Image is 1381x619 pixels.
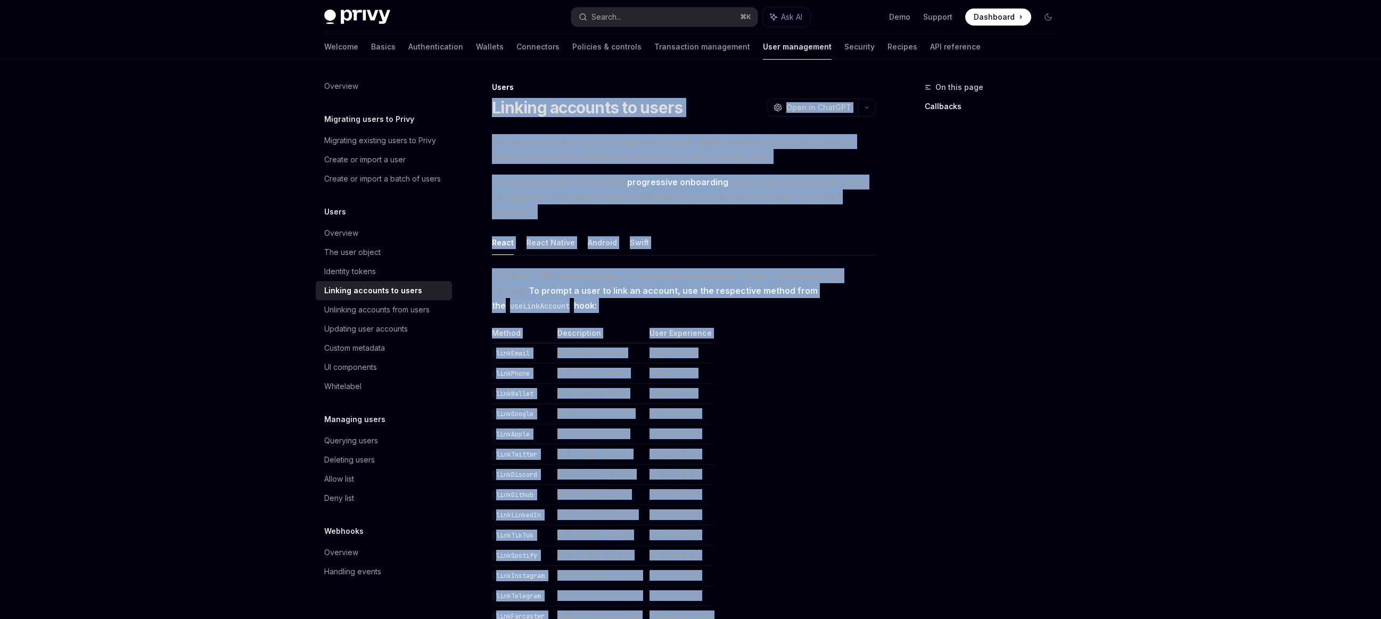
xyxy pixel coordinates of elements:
[492,268,876,313] span: The React SDK supports linking all supported account types via our modal-guided link methods.
[476,34,504,60] a: Wallets
[645,384,712,404] td: Opens modal
[492,368,534,379] code: linkPhone
[316,150,452,169] a: Create or import a user
[553,546,645,566] td: Links Spotify account
[492,449,541,460] code: linkTwitter
[492,409,538,419] code: linkGoogle
[965,9,1031,26] a: Dashboard
[887,34,917,60] a: Recipes
[324,10,390,24] img: dark logo
[923,12,952,22] a: Support
[324,546,358,559] div: Overview
[553,566,645,586] td: Links Instagram account
[645,424,712,444] td: Direct redirect
[1040,9,1057,26] button: Toggle dark mode
[324,453,375,466] div: Deleting users
[492,530,538,541] code: linkTikTok
[527,230,575,255] button: React Native
[492,285,818,311] strong: To prompt a user to link an account, use the respective method from the hook:
[781,12,802,22] span: Ask AI
[553,404,645,424] td: Links Google account
[492,490,538,500] code: linkGithub
[645,364,712,384] td: Opens modal
[324,284,422,297] div: Linking accounts to users
[324,134,436,147] div: Migrating existing users to Privy
[324,413,385,426] h5: Managing users
[645,343,712,364] td: Opens modal
[316,339,452,358] a: Custom metadata
[324,525,364,538] h5: Webhooks
[492,429,534,440] code: linkApple
[324,303,430,316] div: Unlinking accounts from users
[763,34,832,60] a: User management
[492,98,683,117] h1: Linking accounts to users
[316,169,452,188] a: Create or import a batch of users
[506,300,574,312] code: useLinkAccount
[324,473,354,485] div: Allow list
[553,525,645,546] td: Links TikTok account
[516,34,560,60] a: Connectors
[324,205,346,218] h5: Users
[324,265,376,278] div: Identity tokens
[492,510,545,521] code: linkLinkedIn
[324,342,385,354] div: Custom metadata
[492,389,538,399] code: linkWallet
[492,469,541,480] code: linkDiscord
[492,82,876,93] div: Users
[844,34,875,60] a: Security
[786,102,851,113] span: Open in ChatGPT
[492,571,549,581] code: linkInstagram
[889,12,910,22] a: Demo
[316,243,452,262] a: The user object
[316,281,452,300] a: Linking accounts to users
[492,348,534,359] code: linkEmail
[324,80,358,93] div: Overview
[408,34,463,60] a: Authentication
[553,424,645,444] td: Links Apple account
[553,444,645,465] td: Links Twitter account
[316,431,452,450] a: Querying users
[492,328,553,343] th: Method
[630,230,649,255] button: Swift
[925,98,1065,115] a: Callbacks
[316,358,452,377] a: UI components
[591,11,621,23] div: Search...
[324,153,406,166] div: Create or import a user
[492,134,876,164] span: Developers can use Privy to prompt users to link additional accounts (such as a wallet or Discord...
[316,262,452,281] a: Identity tokens
[492,230,514,255] button: React
[316,543,452,562] a: Overview
[324,434,378,447] div: Querying users
[930,34,981,60] a: API reference
[974,12,1015,22] span: Dashboard
[645,566,712,586] td: Direct redirect
[627,177,728,187] strong: progressive onboarding
[572,34,642,60] a: Policies & controls
[588,230,617,255] button: Android
[553,485,645,505] td: Links Github account
[553,343,645,364] td: Links email address
[645,404,712,424] td: Direct redirect
[316,131,452,150] a: Migrating existing users to Privy
[565,151,602,162] em: any point
[553,384,645,404] td: Links external wallet
[324,246,381,259] div: The user object
[324,227,358,240] div: Overview
[645,546,712,566] td: Direct redirect
[371,34,396,60] a: Basics
[324,361,377,374] div: UI components
[654,34,750,60] a: Transaction management
[492,550,541,561] code: linkSpotify
[316,300,452,319] a: Unlinking accounts from users
[316,319,452,339] a: Updating user accounts
[324,492,354,505] div: Deny list
[553,465,645,485] td: Links Discord account
[324,380,361,393] div: Whitelabel
[324,172,441,185] div: Create or import a batch of users
[324,323,408,335] div: Updating user accounts
[553,586,645,606] td: Links Telegram account
[645,328,712,343] th: User Experience
[492,175,876,219] span: This is key to [PERSON_NAME]’s : improving conversion and UX by requiring users to complete onboa...
[645,505,712,525] td: Direct redirect
[324,113,414,126] h5: Migrating users to Privy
